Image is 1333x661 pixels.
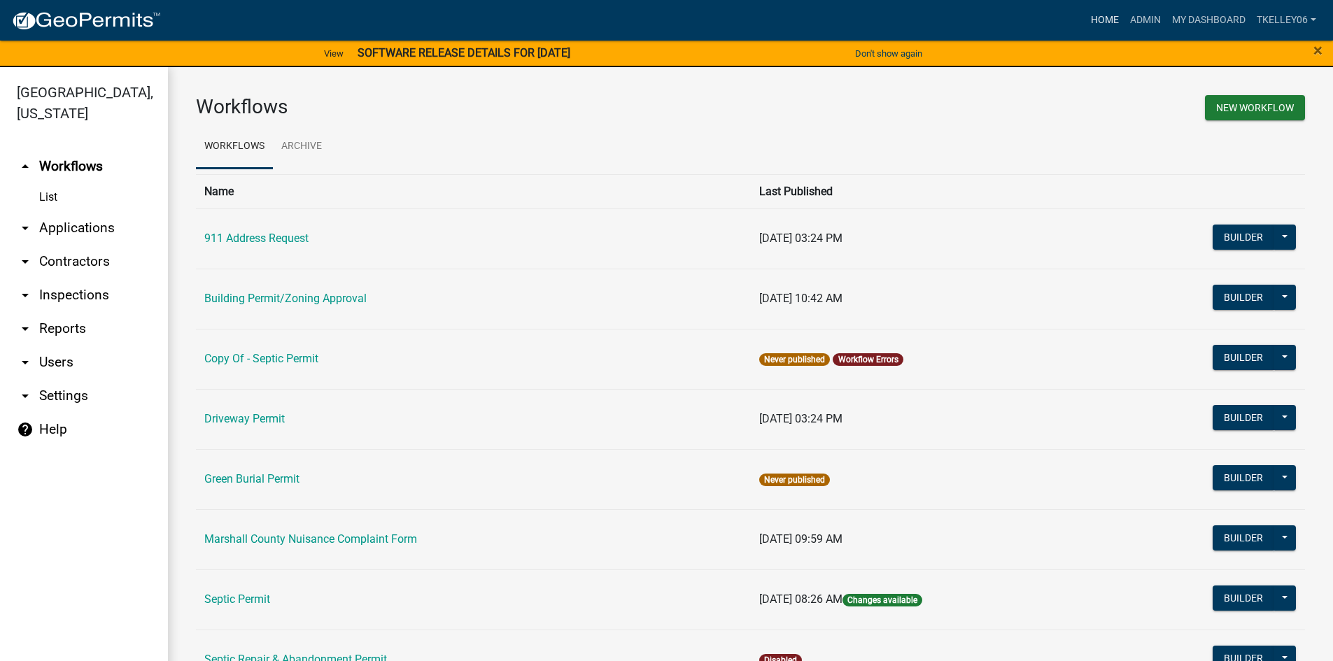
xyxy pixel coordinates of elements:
button: Builder [1213,285,1274,310]
button: Builder [1213,405,1274,430]
a: Marshall County Nuisance Complaint Form [204,532,417,546]
button: Builder [1213,465,1274,490]
a: Driveway Permit [204,412,285,425]
a: 911 Address Request [204,232,309,245]
button: Builder [1213,345,1274,370]
i: arrow_drop_down [17,253,34,270]
span: Never published [759,353,830,366]
th: Last Published [751,174,1106,208]
th: Name [196,174,751,208]
strong: SOFTWARE RELEASE DETAILS FOR [DATE] [358,46,570,59]
a: Home [1085,7,1124,34]
span: [DATE] 03:24 PM [759,412,842,425]
a: Admin [1124,7,1166,34]
span: [DATE] 09:59 AM [759,532,842,546]
i: arrow_drop_up [17,158,34,175]
a: Workflows [196,125,273,169]
a: Copy Of - Septic Permit [204,352,318,365]
button: Builder [1213,525,1274,550]
span: [DATE] 10:42 AM [759,292,842,305]
span: Changes available [842,594,922,606]
button: New Workflow [1205,95,1305,120]
h3: Workflows [196,95,740,119]
span: [DATE] 08:26 AM [759,592,842,606]
i: arrow_drop_down [17,388,34,404]
button: Close [1313,42,1323,59]
a: Tkelley06 [1251,7,1322,34]
button: Builder [1213,225,1274,250]
span: Never published [759,474,830,486]
a: View [318,42,349,65]
a: Workflow Errors [838,355,898,364]
a: Septic Permit [204,592,270,606]
a: Green Burial Permit [204,472,299,485]
button: Builder [1213,585,1274,611]
a: Archive [273,125,330,169]
span: [DATE] 03:24 PM [759,232,842,245]
i: help [17,421,34,438]
i: arrow_drop_down [17,320,34,337]
span: × [1313,41,1323,60]
i: arrow_drop_down [17,287,34,304]
i: arrow_drop_down [17,354,34,371]
a: Building Permit/Zoning Approval [204,292,367,305]
a: My Dashboard [1166,7,1251,34]
button: Don't show again [849,42,928,65]
i: arrow_drop_down [17,220,34,236]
